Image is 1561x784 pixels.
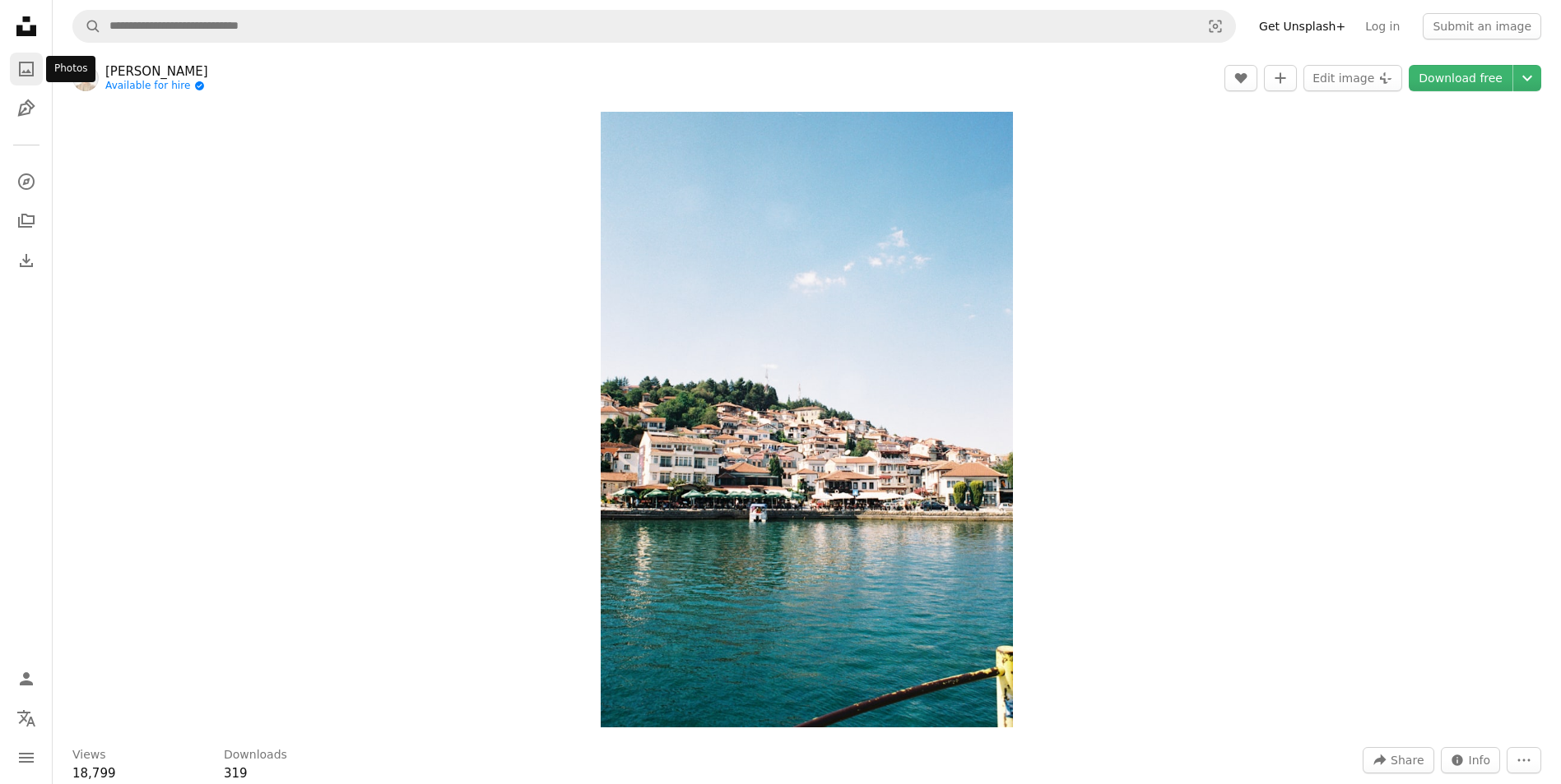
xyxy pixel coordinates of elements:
button: Visual search [1196,11,1235,42]
img: a view of a town from a boat on the water [601,112,1013,727]
span: Share [1391,748,1424,772]
button: Edit image [1303,65,1402,91]
h3: Views [72,747,106,763]
img: Go to Ivo's profile [72,65,99,91]
button: More Actions [1507,747,1541,773]
a: Home — Unsplash [10,10,43,46]
span: Info [1469,748,1491,772]
a: Collections [10,205,43,238]
a: [PERSON_NAME] [105,63,208,80]
form: Find visuals sitewide [72,10,1236,43]
button: Share this image [1363,747,1433,773]
button: Language [10,702,43,735]
button: Stats about this image [1441,747,1501,773]
button: Zoom in on this image [601,112,1013,727]
a: Available for hire [105,80,208,93]
a: Download History [10,244,43,277]
a: Photos [10,53,43,85]
button: Choose download size [1513,65,1541,91]
button: Search Unsplash [73,11,101,42]
a: Log in [1355,13,1410,39]
a: Download free [1409,65,1512,91]
button: Like [1224,65,1257,91]
button: Add to Collection [1264,65,1297,91]
h3: Downloads [224,747,287,763]
a: Illustrations [10,92,43,125]
span: 319 [224,766,248,781]
a: Get Unsplash+ [1249,13,1355,39]
span: 18,799 [72,766,116,781]
a: Log in / Sign up [10,662,43,695]
button: Submit an image [1423,13,1541,39]
a: Explore [10,165,43,198]
button: Menu [10,741,43,774]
